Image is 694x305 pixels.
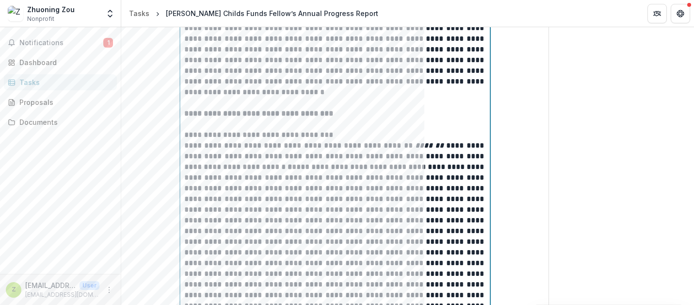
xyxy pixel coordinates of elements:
a: Proposals [4,94,117,110]
span: Notifications [19,39,103,47]
div: Tasks [129,8,149,18]
span: 1 [103,38,113,48]
div: Zhuoning Zou [27,4,75,15]
div: Documents [19,117,109,127]
div: Tasks [19,77,109,87]
a: Documents [4,114,117,130]
a: Tasks [125,6,153,20]
a: Dashboard [4,54,117,70]
div: Dashboard [19,57,109,68]
div: zhuoningz@uchicago.edu [12,287,16,293]
p: [EMAIL_ADDRESS][DOMAIN_NAME] [25,290,99,299]
button: Get Help [671,4,690,23]
nav: breadcrumb [125,6,382,20]
span: Nonprofit [27,15,54,23]
button: Notifications1 [4,35,117,51]
button: Partners [647,4,667,23]
a: Tasks [4,74,117,90]
div: Proposals [19,97,109,107]
p: User [80,281,99,290]
button: More [103,284,115,296]
div: [PERSON_NAME] Childs Funds Fellow’s Annual Progress Report [166,8,378,18]
button: Open entity switcher [103,4,117,23]
p: [EMAIL_ADDRESS][DOMAIN_NAME] [25,280,76,290]
img: Zhuoning Zou [8,6,23,21]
